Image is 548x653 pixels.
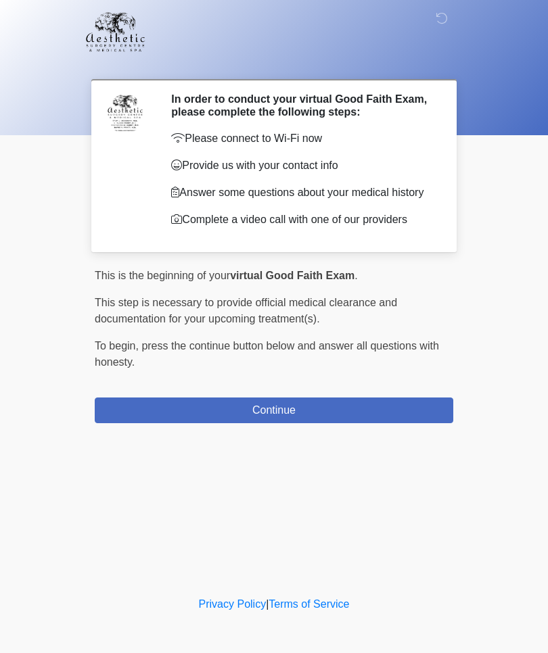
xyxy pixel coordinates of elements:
[171,185,433,201] p: Answer some questions about your medical history
[355,270,357,281] span: .
[95,397,453,423] button: Continue
[171,130,433,147] p: Please connect to Wi-Fi now
[171,93,433,118] h2: In order to conduct your virtual Good Faith Exam, please complete the following steps:
[105,93,145,133] img: Agent Avatar
[95,270,230,281] span: This is the beginning of your
[269,598,349,610] a: Terms of Service
[171,158,433,174] p: Provide us with your contact info
[199,598,267,610] a: Privacy Policy
[171,212,433,228] p: Complete a video call with one of our providers
[230,270,355,281] strong: virtual Good Faith Exam
[95,340,141,352] span: To begin,
[266,598,269,610] a: |
[95,297,397,324] span: This step is necessary to provide official medical clearance and documentation for your upcoming ...
[95,340,439,368] span: press the continue button below and answer all questions with honesty.
[81,10,150,53] img: Aesthetic Surgery Centre, PLLC Logo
